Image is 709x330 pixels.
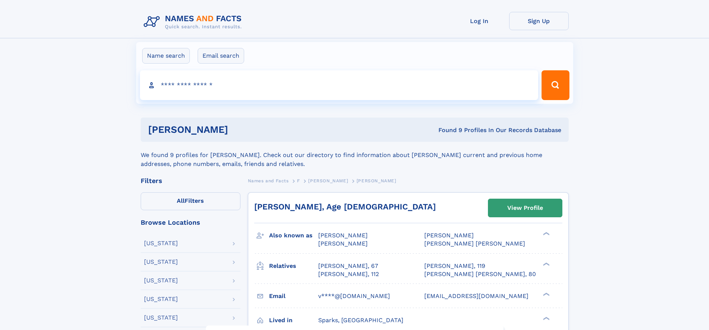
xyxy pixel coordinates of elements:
button: Search Button [542,70,569,100]
label: Name search [142,48,190,64]
a: [PERSON_NAME], 119 [424,262,485,270]
label: Email search [198,48,244,64]
span: [PERSON_NAME] [357,178,396,183]
a: [PERSON_NAME], 112 [318,270,379,278]
span: [PERSON_NAME] [PERSON_NAME] [424,240,525,247]
div: Found 9 Profiles In Our Records Database [333,126,561,134]
a: [PERSON_NAME], 67 [318,262,378,270]
div: ❯ [541,316,550,321]
div: ❯ [541,292,550,297]
div: View Profile [507,199,543,217]
img: Logo Names and Facts [141,12,248,32]
span: [EMAIL_ADDRESS][DOMAIN_NAME] [424,292,528,299]
div: Browse Locations [141,219,240,226]
span: [PERSON_NAME] [318,240,368,247]
div: Filters [141,177,240,184]
h3: Lived in [269,314,318,327]
a: [PERSON_NAME] [PERSON_NAME], 80 [424,270,536,278]
h1: [PERSON_NAME] [148,125,333,134]
label: Filters [141,192,240,210]
input: search input [140,70,539,100]
h3: Email [269,290,318,302]
span: Sparks, [GEOGRAPHIC_DATA] [318,317,403,324]
a: F [297,176,300,185]
div: ❯ [541,262,550,266]
div: [US_STATE] [144,315,178,321]
div: [US_STATE] [144,240,178,246]
div: We found 9 profiles for [PERSON_NAME]. Check out our directory to find information about [PERSON_... [141,142,569,169]
a: Names and Facts [248,176,289,185]
a: Sign Up [509,12,569,30]
span: [PERSON_NAME] [318,232,368,239]
span: [PERSON_NAME] [424,232,474,239]
a: [PERSON_NAME] [308,176,348,185]
h3: Relatives [269,260,318,272]
a: Log In [450,12,509,30]
div: [US_STATE] [144,259,178,265]
div: ❯ [541,231,550,236]
a: View Profile [488,199,562,217]
h3: Also known as [269,229,318,242]
span: [PERSON_NAME] [308,178,348,183]
a: [PERSON_NAME], Age [DEMOGRAPHIC_DATA] [254,202,436,211]
span: F [297,178,300,183]
div: [US_STATE] [144,296,178,302]
div: [US_STATE] [144,278,178,283]
span: All [177,197,185,204]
